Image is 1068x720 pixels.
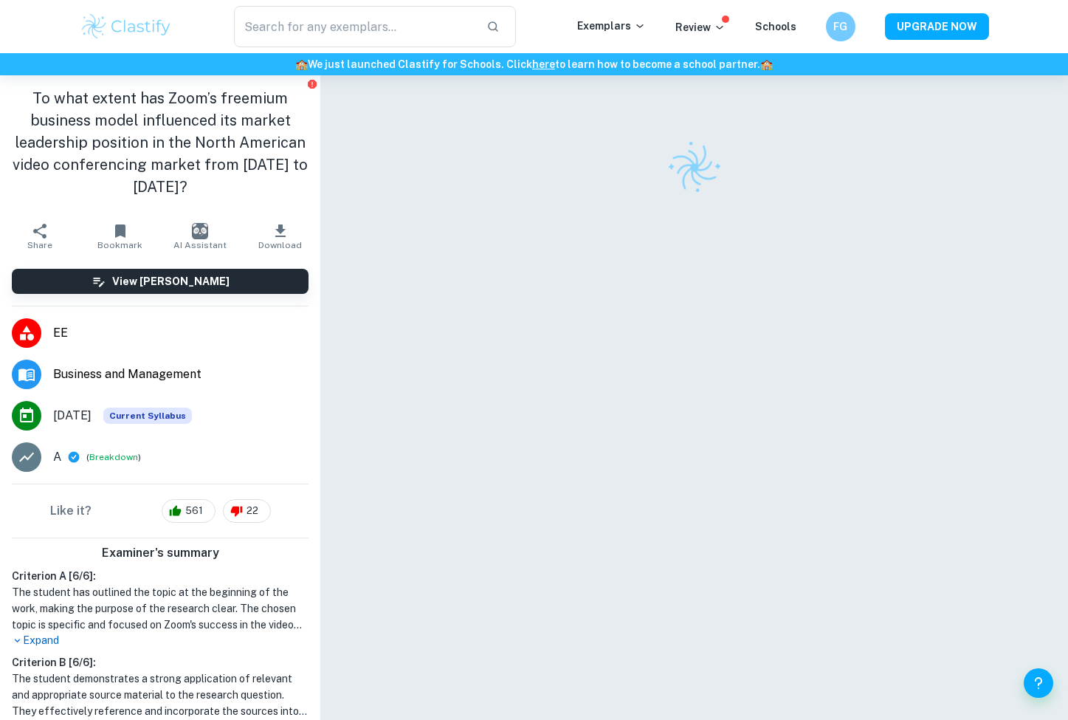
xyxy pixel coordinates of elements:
[223,499,271,523] div: 22
[86,450,141,464] span: ( )
[3,56,1065,72] h6: We just launched Clastify for Schools. Click to learn how to become a school partner.
[53,448,61,466] p: A
[50,502,92,520] h6: Like it?
[162,499,216,523] div: 561
[160,216,241,257] button: AI Assistant
[234,6,475,47] input: Search for any exemplars...
[27,240,52,250] span: Share
[177,504,211,518] span: 561
[532,58,555,70] a: here
[577,18,646,34] p: Exemplars
[12,269,309,294] button: View [PERSON_NAME]
[658,131,731,205] img: Clastify logo
[80,216,161,257] button: Bookmark
[885,13,989,40] button: UPGRADE NOW
[826,12,855,41] button: FG
[306,78,317,89] button: Report issue
[89,450,138,464] button: Breakdown
[12,654,309,671] h6: Criterion B [ 6 / 6 ]:
[80,12,173,41] img: Clastify logo
[6,544,314,562] h6: Examiner's summary
[53,366,309,383] span: Business and Management
[53,324,309,342] span: EE
[12,584,309,633] h1: The student has outlined the topic at the beginning of the work, making the purpose of the resear...
[12,568,309,584] h6: Criterion A [ 6 / 6 ]:
[173,240,227,250] span: AI Assistant
[760,58,773,70] span: 🏫
[295,58,308,70] span: 🏫
[832,18,849,35] h6: FG
[241,216,321,257] button: Download
[12,87,309,198] h1: To what extent has Zoom’s freemium business model influenced its market leadership position in th...
[103,408,192,424] div: This exemplar is based on the current syllabus. Feel free to refer to it for inspiration/ideas wh...
[675,19,726,35] p: Review
[238,504,266,518] span: 22
[53,407,92,425] span: [DATE]
[258,240,302,250] span: Download
[12,671,309,719] h1: The student demonstrates a strong application of relevant and appropriate source material to the ...
[1024,668,1053,698] button: Help and Feedback
[97,240,142,250] span: Bookmark
[103,408,192,424] span: Current Syllabus
[12,633,309,648] p: Expand
[112,273,230,289] h6: View [PERSON_NAME]
[192,223,208,239] img: AI Assistant
[755,21,796,32] a: Schools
